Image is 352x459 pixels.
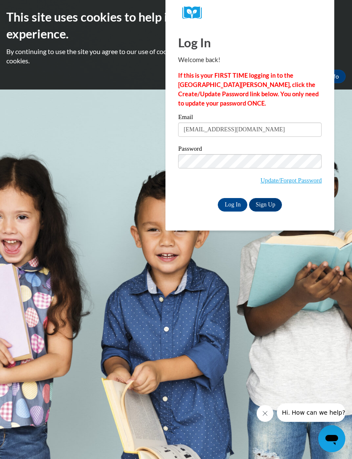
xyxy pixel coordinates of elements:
[182,6,208,19] img: Logo brand
[277,403,345,422] iframe: Message from company
[178,72,319,107] strong: If this is your FIRST TIME logging in to the [GEOGRAPHIC_DATA][PERSON_NAME], click the Create/Upd...
[260,177,322,184] a: Update/Forgot Password
[178,146,322,154] label: Password
[6,8,346,43] h2: This site uses cookies to help improve your learning experience.
[178,114,322,122] label: Email
[249,198,282,212] a: Sign Up
[257,405,273,422] iframe: Close message
[178,34,322,51] h1: Log In
[218,198,247,212] input: Log In
[182,6,317,19] a: COX Campus
[178,55,322,65] p: Welcome back!
[6,47,346,65] p: By continuing to use the site you agree to our use of cookies. Use the ‘More info’ button to read...
[318,425,345,452] iframe: Button to launch messaging window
